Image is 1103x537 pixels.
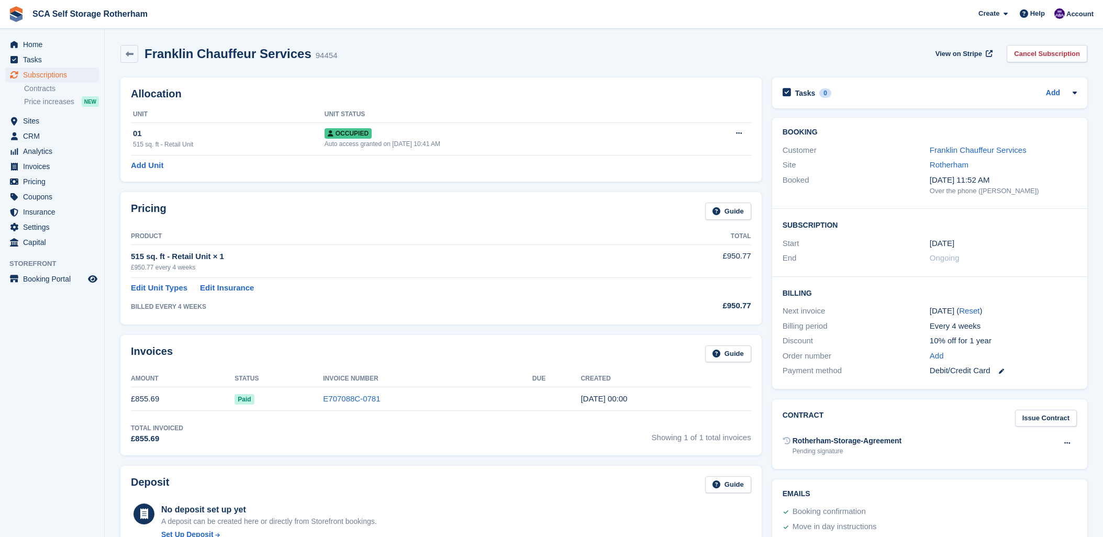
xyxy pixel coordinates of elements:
h2: Franklin Chauffeur Services [144,47,311,61]
a: SCA Self Storage Rotherham [28,5,152,23]
div: Booking confirmation [793,506,866,518]
a: Contracts [24,84,99,94]
span: Home [23,37,86,52]
span: Ongoing [930,253,960,262]
div: 515 sq. ft - Retail Unit [133,140,325,149]
div: 10% off for 1 year [930,335,1077,347]
div: Start [783,238,930,250]
div: £855.69 [131,433,183,445]
div: Next invoice [783,305,930,317]
div: [DATE] ( ) [930,305,1077,317]
div: Order number [783,350,930,362]
div: 94454 [316,50,338,62]
div: Auto access granted on [DATE] 10:41 AM [325,139,683,149]
a: menu [5,68,99,82]
a: Guide [705,345,751,363]
div: 515 sq. ft - Retail Unit × 1 [131,251,635,263]
th: Status [235,371,323,387]
a: Reset [959,306,979,315]
span: Subscriptions [23,68,86,82]
a: Add Unit [131,160,163,172]
div: £950.77 [635,300,751,312]
a: Edit Insurance [200,282,254,294]
td: £855.69 [131,387,235,411]
th: Unit [131,106,325,123]
div: Discount [783,335,930,347]
a: menu [5,205,99,219]
span: Coupons [23,189,86,204]
div: Customer [783,144,930,156]
th: Unit Status [325,106,683,123]
div: No deposit set up yet [161,504,377,516]
a: Preview store [86,273,99,285]
h2: Tasks [795,88,816,98]
div: Debit/Credit Card [930,365,1077,377]
div: Rotherham-Storage-Agreement [793,435,901,446]
span: Sites [23,114,86,128]
h2: Allocation [131,88,751,100]
img: stora-icon-8386f47178a22dfd0bd8f6a31ec36ba5ce8667c1dd55bd0f319d3a0aa187defe.svg [8,6,24,22]
span: Occupied [325,128,372,139]
div: Pending signature [793,446,901,456]
time: 2025-08-10 23:00:00 UTC [930,238,954,250]
p: A deposit can be created here or directly from Storefront bookings. [161,516,377,527]
a: menu [5,220,99,234]
a: Issue Contract [1015,410,1077,427]
a: Cancel Subscription [1007,45,1087,62]
span: View on Stripe [935,49,982,59]
div: [DATE] 11:52 AM [930,174,1077,186]
div: Billing period [783,320,930,332]
a: Guide [705,203,751,220]
a: menu [5,235,99,250]
a: menu [5,174,99,189]
a: Add [1046,87,1060,99]
div: Total Invoiced [131,423,183,433]
span: Paid [235,394,254,405]
span: Settings [23,220,86,234]
th: Due [532,371,581,387]
time: 2025-08-10 23:00:33 UTC [581,394,627,403]
a: menu [5,52,99,67]
h2: Contract [783,410,824,427]
td: £950.77 [635,244,751,277]
a: menu [5,272,99,286]
a: menu [5,129,99,143]
div: Booked [783,174,930,196]
h2: Deposit [131,476,169,494]
th: Product [131,228,635,245]
span: Invoices [23,159,86,174]
a: Franklin Chauffeur Services [930,146,1027,154]
div: BILLED EVERY 4 WEEKS [131,302,635,311]
div: Every 4 weeks [930,320,1077,332]
img: Kelly Neesham [1054,8,1065,19]
div: 01 [133,128,325,140]
a: menu [5,144,99,159]
h2: Emails [783,490,1077,498]
a: menu [5,114,99,128]
div: Move in day instructions [793,521,877,533]
th: Created [581,371,751,387]
a: E707088C-0781 [323,394,380,403]
div: NEW [82,96,99,107]
span: Insurance [23,205,86,219]
span: Tasks [23,52,86,67]
span: CRM [23,129,86,143]
h2: Subscription [783,219,1077,230]
span: Storefront [9,259,104,269]
h2: Pricing [131,203,166,220]
h2: Billing [783,287,1077,298]
span: Account [1066,9,1094,19]
a: menu [5,159,99,174]
h2: Booking [783,128,1077,137]
span: Pricing [23,174,86,189]
a: menu [5,37,99,52]
div: End [783,252,930,264]
span: Analytics [23,144,86,159]
a: Rotherham [930,160,968,169]
span: Capital [23,235,86,250]
div: Payment method [783,365,930,377]
th: Amount [131,371,235,387]
div: £950.77 every 4 weeks [131,263,635,272]
a: Price increases NEW [24,96,99,107]
th: Total [635,228,751,245]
